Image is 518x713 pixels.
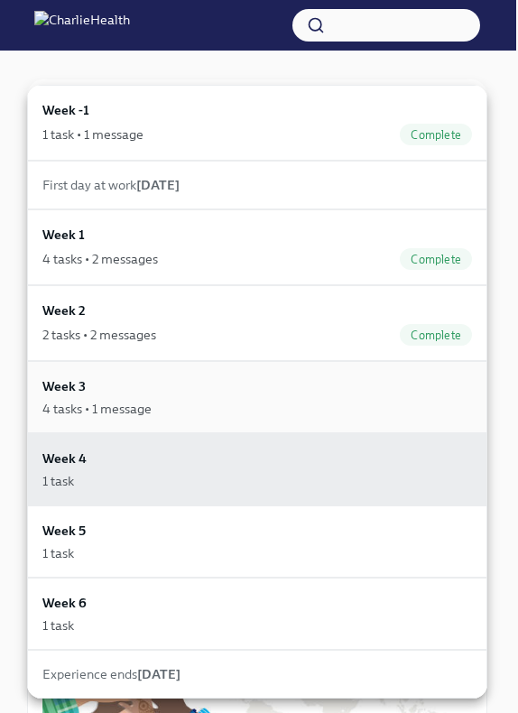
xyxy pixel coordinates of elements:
[27,85,487,161] a: Week -11 task • 1 messageComplete
[42,449,87,468] h6: Week 4
[42,177,180,193] span: First day at work
[27,285,487,361] a: Week 22 tasks • 2 messagesComplete
[42,593,87,613] h6: Week 6
[400,128,472,142] span: Complete
[27,505,487,578] a: Week 51 task
[42,400,152,418] div: 4 tasks • 1 message
[42,225,85,245] h6: Week 1
[27,209,487,285] a: Week 14 tasks • 2 messagesComplete
[137,666,180,682] strong: [DATE]
[400,253,472,266] span: Complete
[42,666,180,682] span: Experience ends
[27,433,487,505] a: Week 41 task
[42,125,143,144] div: 1 task • 1 message
[42,326,156,344] div: 2 tasks • 2 messages
[400,329,472,342] span: Complete
[136,177,180,193] strong: [DATE]
[42,250,158,268] div: 4 tasks • 2 messages
[42,376,86,396] h6: Week 3
[27,361,487,433] a: Week 34 tasks • 1 message
[27,578,487,650] a: Week 61 task
[42,100,89,120] h6: Week -1
[42,472,74,490] div: 1 task
[42,301,86,320] h6: Week 2
[42,616,74,634] div: 1 task
[42,521,86,541] h6: Week 5
[42,544,74,562] div: 1 task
